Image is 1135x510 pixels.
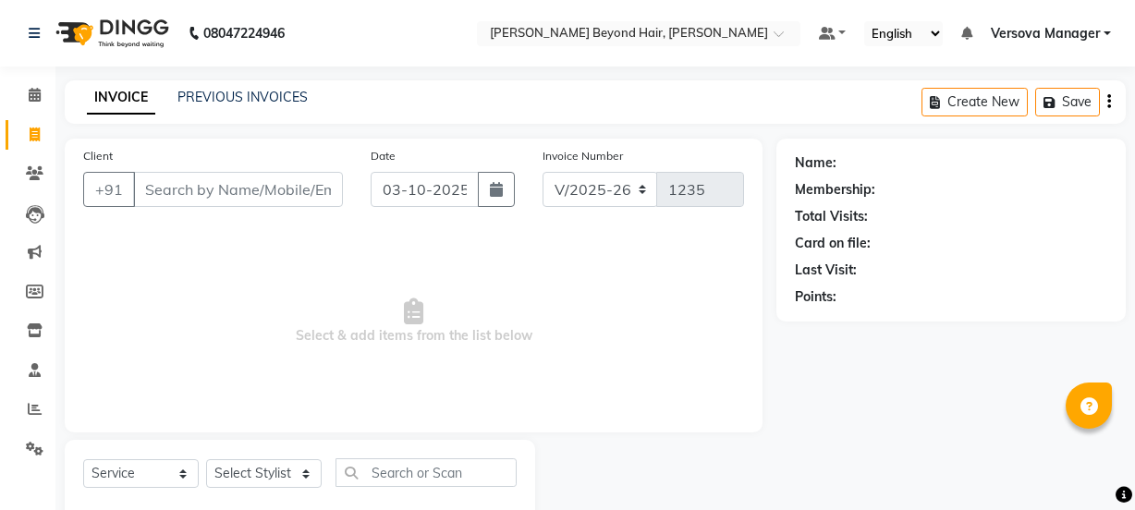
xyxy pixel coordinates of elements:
div: Points: [795,287,836,307]
label: Date [371,148,396,164]
b: 08047224946 [203,7,285,59]
button: Save [1035,88,1100,116]
input: Search by Name/Mobile/Email/Code [133,172,343,207]
div: Membership: [795,180,875,200]
a: INVOICE [87,81,155,115]
iframe: chat widget [1057,436,1117,492]
label: Invoice Number [543,148,623,164]
div: Total Visits: [795,207,868,226]
div: Card on file: [795,234,871,253]
span: Versova Manager [991,24,1100,43]
button: Create New [921,88,1028,116]
label: Client [83,148,113,164]
span: Select & add items from the list below [83,229,744,414]
img: logo [47,7,174,59]
input: Search or Scan [336,458,517,487]
div: Name: [795,153,836,173]
a: PREVIOUS INVOICES [177,89,308,105]
button: +91 [83,172,135,207]
div: Last Visit: [795,261,857,280]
